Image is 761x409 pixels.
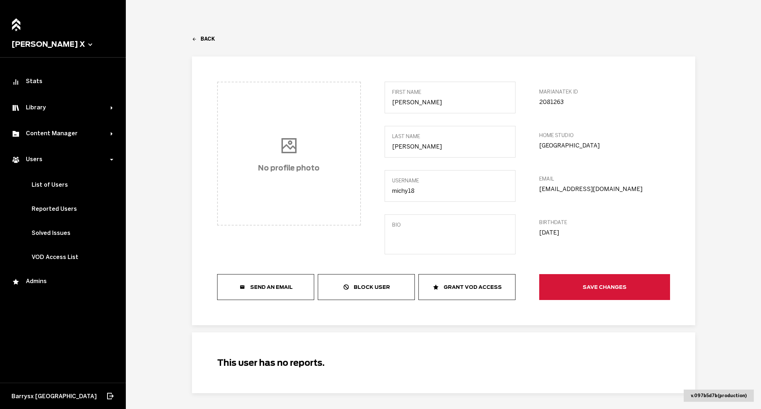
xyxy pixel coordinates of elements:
div: Content Manager [12,129,111,138]
h3: No profile photo [258,164,320,172]
input: last Name [392,143,508,150]
span: Bio [392,222,508,228]
span: first Name [392,89,508,95]
div: Admins [12,278,114,286]
input: Birthdate [539,229,670,236]
div: Library [12,104,111,112]
input: MarianaTek ID [539,99,670,105]
input: first Name [392,99,508,106]
input: Home studio [539,142,670,149]
button: Grant VOD Access [418,274,515,300]
span: Username [392,178,508,184]
span: Email [539,176,670,182]
div: Stats [12,78,114,86]
div: Users [12,155,111,164]
button: Send an email [217,274,314,300]
input: Email [539,186,670,192]
a: Home [10,14,23,30]
span: Barrysx [GEOGRAPHIC_DATA] [12,393,97,400]
span: Birthdate [539,219,670,226]
a: Back [192,36,695,42]
button: Log out [106,388,114,404]
div: v. 097b5d7b ( production ) [684,390,754,402]
textarea: Bio [392,232,508,247]
button: [PERSON_NAME] X [12,40,114,49]
span: Home studio [539,132,670,138]
span: MarianaTek ID [539,89,670,95]
h2: This user has no reports. [217,358,670,368]
span: last Name [392,133,508,140]
input: Username [392,187,508,194]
